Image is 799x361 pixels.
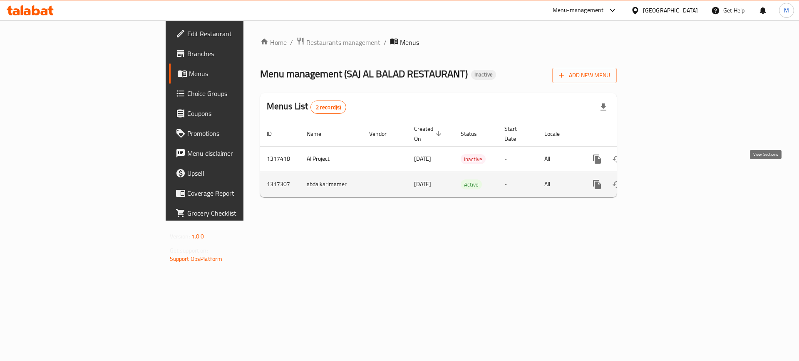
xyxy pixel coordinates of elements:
[169,24,299,44] a: Edit Restaurant
[400,37,419,47] span: Menus
[169,203,299,223] a: Grocery Checklist
[187,29,293,39] span: Edit Restaurant
[306,37,380,47] span: Restaurants management
[260,64,468,83] span: Menu management ( SAJ AL BALAD RESTAURANT )
[414,179,431,189] span: [DATE]
[559,70,610,81] span: Add New Menu
[538,172,581,197] td: All
[607,149,627,169] button: Change Status
[169,64,299,83] a: Menus
[607,174,627,194] button: Change Status
[307,129,332,139] span: Name
[311,103,346,111] span: 2 record(s)
[169,123,299,143] a: Promotions
[384,37,387,47] li: /
[187,88,293,98] span: Choice Groups
[544,129,571,139] span: Locale
[498,172,538,197] td: -
[471,71,496,78] span: Inactive
[498,146,538,172] td: -
[461,155,486,164] span: Inactive
[552,68,617,83] button: Add New Menu
[267,129,283,139] span: ID
[461,154,486,164] div: Inactive
[296,37,380,48] a: Restaurants management
[587,149,607,169] button: more
[267,100,346,114] h2: Menus List
[784,6,789,15] span: M
[538,146,581,172] td: All
[169,83,299,103] a: Choice Groups
[260,37,617,48] nav: breadcrumb
[187,148,293,158] span: Menu disclaimer
[187,128,293,138] span: Promotions
[170,253,223,264] a: Support.OpsPlatform
[581,121,674,147] th: Actions
[593,97,613,117] div: Export file
[169,103,299,123] a: Coupons
[169,143,299,163] a: Menu disclaimer
[414,124,444,144] span: Created On
[187,108,293,118] span: Coupons
[369,129,397,139] span: Vendor
[187,49,293,59] span: Branches
[414,153,431,164] span: [DATE]
[553,5,604,15] div: Menu-management
[187,168,293,178] span: Upsell
[187,208,293,218] span: Grocery Checklist
[169,44,299,64] a: Branches
[169,163,299,183] a: Upsell
[643,6,698,15] div: [GEOGRAPHIC_DATA]
[169,183,299,203] a: Coverage Report
[471,70,496,80] div: Inactive
[191,231,204,242] span: 1.0.0
[189,69,293,79] span: Menus
[300,172,362,197] td: abdalkarimamer
[461,129,488,139] span: Status
[260,121,674,197] table: enhanced table
[310,101,347,114] div: Total records count
[170,245,208,256] span: Get support on:
[504,124,528,144] span: Start Date
[587,174,607,194] button: more
[187,188,293,198] span: Coverage Report
[300,146,362,172] td: AI Project
[170,231,190,242] span: Version:
[461,180,482,189] span: Active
